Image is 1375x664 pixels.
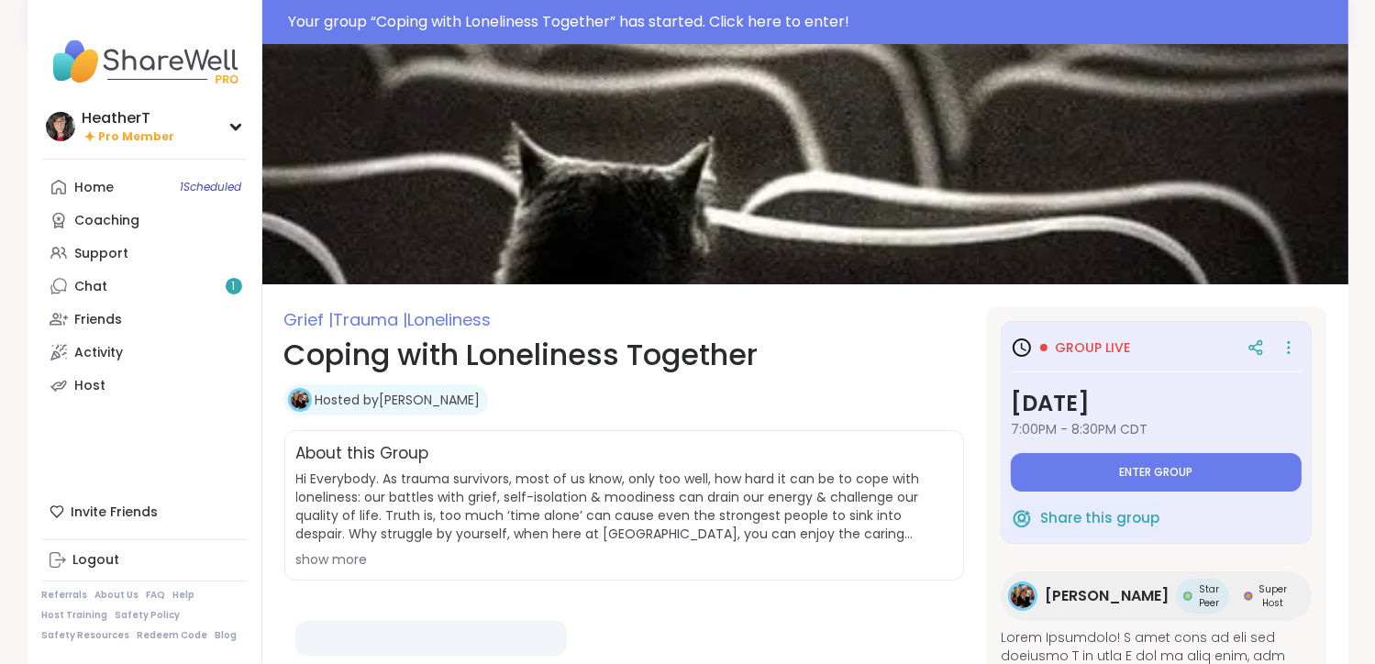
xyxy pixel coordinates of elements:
a: Blog [216,629,238,642]
span: Star Peer [1196,582,1222,610]
a: About Us [95,589,139,602]
div: show more [296,550,952,569]
a: Friends [42,303,247,336]
a: Chat1 [42,270,247,303]
img: Coping with Loneliness Together cover image [262,44,1348,284]
span: Grief | [284,308,334,331]
span: Share this group [1040,508,1159,529]
span: 7:00PM - 8:30PM CDT [1011,420,1302,438]
div: Activity [75,344,124,362]
a: Referrals [42,589,88,602]
div: Chat [75,278,108,296]
span: Super Host [1257,582,1289,610]
button: Enter group [1011,453,1302,492]
span: Pro Member [99,129,175,145]
a: Safety Resources [42,629,130,642]
span: [PERSON_NAME] [1045,585,1169,607]
a: FAQ [147,589,166,602]
span: 1 [232,279,236,294]
span: Enter group [1119,465,1192,480]
img: Super Host [1244,592,1253,601]
div: Coaching [75,212,140,230]
a: Activity [42,336,247,369]
a: Safety Policy [116,609,181,622]
img: ShareWell Logomark [1011,507,1033,529]
div: HeatherT [83,108,175,128]
a: Logout [42,544,247,577]
a: Host [42,369,247,402]
a: Help [173,589,195,602]
img: HeatherT [46,112,75,141]
img: Judy [291,391,309,409]
span: Loneliness [408,308,492,331]
img: Star Peer [1183,592,1192,601]
h1: Coping with Loneliness Together [284,333,964,377]
a: Home1Scheduled [42,171,247,204]
span: Trauma | [334,308,408,331]
img: Judy [1011,584,1035,608]
div: Friends [75,311,123,329]
div: Logout [73,551,120,570]
span: Hi Everybody. As trauma survivors, most of us know, only too well, how hard it can be to cope wit... [296,470,952,543]
span: 1 Scheduled [181,180,242,194]
div: Invite Friends [42,495,247,528]
div: Support [75,245,129,263]
h2: About this Group [296,442,429,466]
a: Coaching [42,204,247,237]
span: Group live [1055,338,1130,357]
img: ShareWell Nav Logo [42,29,247,94]
a: Judy[PERSON_NAME]Star PeerStar PeerSuper HostSuper Host [1001,571,1312,621]
div: Your group “ Coping with Loneliness Together ” has started. Click here to enter! [289,11,1337,33]
div: Home [75,179,115,197]
a: Hosted by[PERSON_NAME] [316,391,481,409]
button: Share this group [1011,499,1159,537]
div: Host [75,377,106,395]
a: Support [42,237,247,270]
a: Redeem Code [138,629,208,642]
a: Host Training [42,609,108,622]
h3: [DATE] [1011,387,1302,420]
